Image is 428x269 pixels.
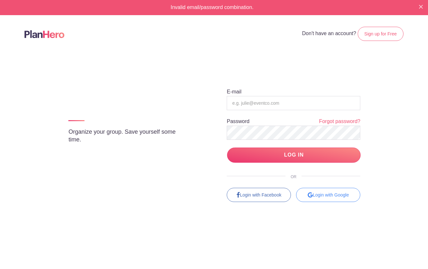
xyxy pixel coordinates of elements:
label: E-mail [227,89,241,94]
div: Login with Google [296,188,360,202]
span: OR [285,175,302,179]
button: Close [419,4,423,9]
a: Login with Facebook [227,188,291,202]
a: Forgot password? [319,118,360,125]
a: Sign up for Free [358,27,403,41]
input: e.g. julie@eventco.com [227,96,360,110]
input: LOG IN [227,148,361,163]
label: Password [227,119,249,124]
span: Don't have an account? [302,31,356,36]
img: Logo main planhero [25,30,65,38]
p: Organize your group. Save yourself some time. [68,128,190,143]
img: X small white [419,5,423,9]
h3: Log in to your PlanHero account [68,88,190,114]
